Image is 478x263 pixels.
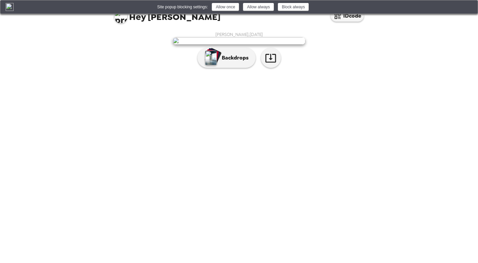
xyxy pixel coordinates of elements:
[129,11,146,23] span: Hey
[173,37,305,45] img: user
[215,32,263,37] span: [PERSON_NAME] , [DATE]
[212,3,239,11] button: Allow once
[331,10,364,22] button: IDcode
[218,54,249,62] p: Backdrops
[114,10,127,23] img: profile pic
[198,48,256,68] button: Backdrops
[157,5,208,9] div: Site popup blocking settings:
[243,3,274,11] button: Allow always
[114,7,220,22] span: [PERSON_NAME]
[278,3,309,11] button: Block always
